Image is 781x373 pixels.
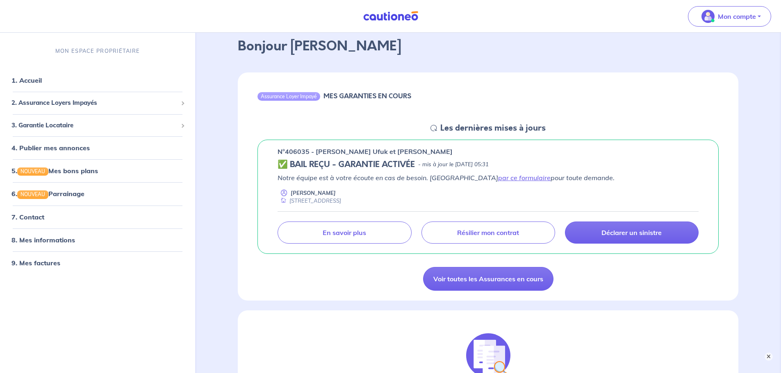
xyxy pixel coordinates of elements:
[11,190,84,198] a: 6.NOUVEAUParrainage
[440,123,546,133] h5: Les dernières mises à jours
[3,255,192,271] div: 9. Mes factures
[3,72,192,88] div: 1. Accueil
[278,160,415,170] h5: ✅ BAIL REÇU - GARANTIE ACTIVÉE
[565,222,699,244] a: Déclarer un sinistre
[257,92,320,100] div: Assurance Loyer Impayé
[278,222,411,244] a: En savoir plus
[278,147,453,156] p: n°406035 - [PERSON_NAME] Ufuk et [PERSON_NAME]
[3,163,192,179] div: 5.NOUVEAUMes bons plans
[278,160,699,170] div: state: CONTRACT-VALIDATED, Context: ,MAYBE-CERTIFICATE,,LESSOR-DOCUMENTS,IS-ODEALIM
[11,144,90,152] a: 4. Publier mes annonces
[11,259,60,267] a: 9. Mes factures
[238,36,738,56] p: Bonjour [PERSON_NAME]
[418,161,489,169] p: - mis à jour le [DATE] 05:31
[360,11,421,21] img: Cautioneo
[11,213,44,221] a: 7. Contact
[601,228,662,237] p: Déclarer un sinistre
[718,11,756,21] p: Mon compte
[3,140,192,156] div: 4. Publier mes annonces
[765,353,773,361] button: ×
[701,10,715,23] img: illu_account_valid_menu.svg
[55,47,140,55] p: MON ESPACE PROPRIÉTAIRE
[11,236,75,244] a: 8. Mes informations
[291,189,336,197] p: [PERSON_NAME]
[278,173,699,183] p: Notre équipe est à votre écoute en cas de besoin. [GEOGRAPHIC_DATA] pour toute demande.
[423,267,553,291] a: Voir toutes les Assurances en cours
[3,118,192,133] div: 3. Garantie Locataire
[11,76,42,84] a: 1. Accueil
[457,228,519,237] p: Résilier mon contrat
[278,197,341,205] div: [STREET_ADDRESS]
[3,232,192,248] div: 8. Mes informations
[3,95,192,111] div: 2. Assurance Loyers Impayés
[11,167,98,175] a: 5.NOUVEAUMes bons plans
[498,174,551,182] a: par ce formulaire
[3,185,192,202] div: 6.NOUVEAUParrainage
[421,222,555,244] a: Résilier mon contrat
[3,209,192,225] div: 7. Contact
[323,228,366,237] p: En savoir plus
[323,92,411,100] h6: MES GARANTIES EN COURS
[688,6,771,27] button: illu_account_valid_menu.svgMon compte
[11,121,178,130] span: 3. Garantie Locataire
[11,98,178,108] span: 2. Assurance Loyers Impayés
